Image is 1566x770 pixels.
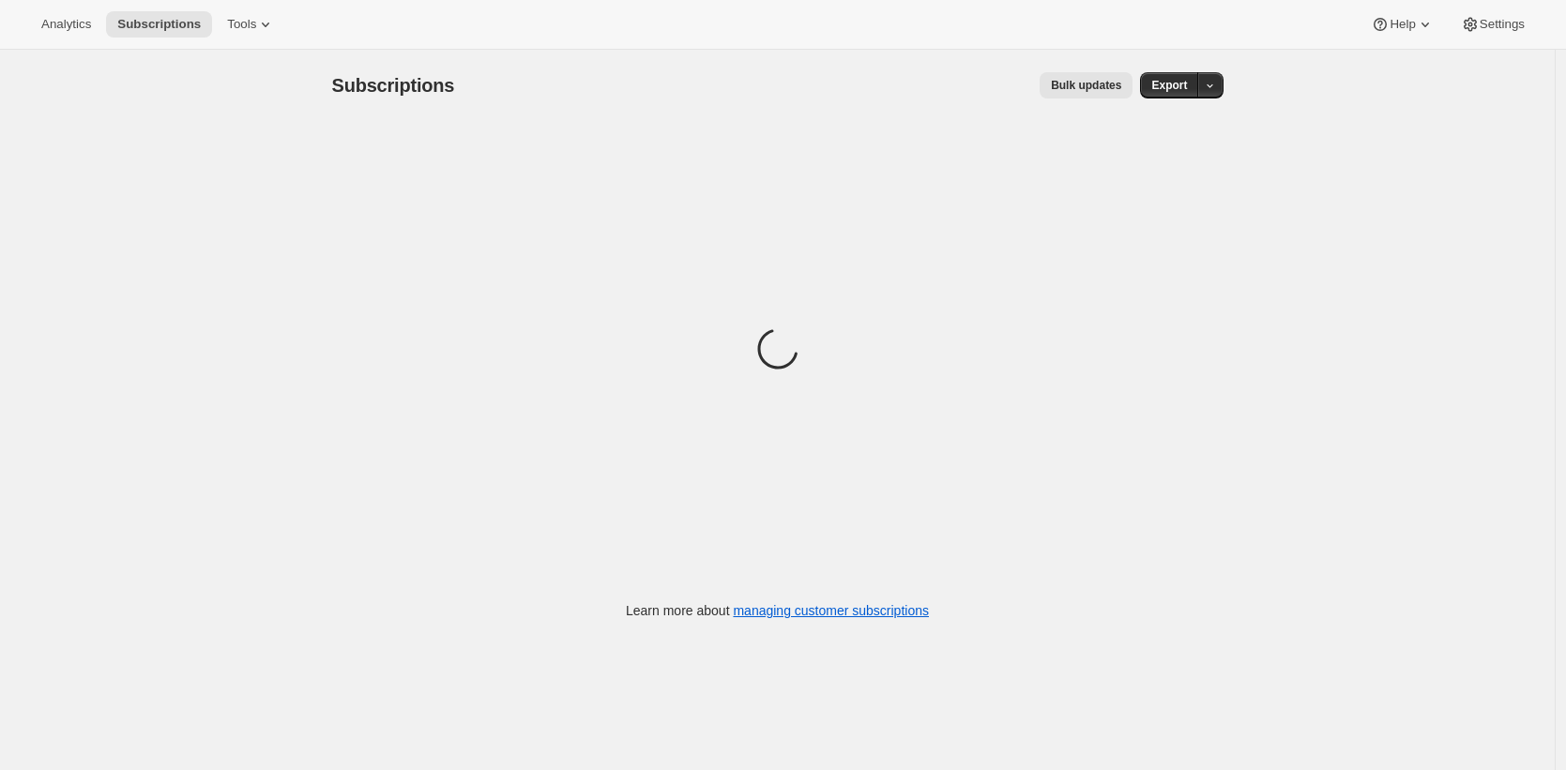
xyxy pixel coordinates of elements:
[216,11,286,38] button: Tools
[1140,72,1198,98] button: Export
[1390,17,1415,32] span: Help
[106,11,212,38] button: Subscriptions
[117,17,201,32] span: Subscriptions
[30,11,102,38] button: Analytics
[733,603,929,618] a: managing customer subscriptions
[1360,11,1445,38] button: Help
[1151,78,1187,93] span: Export
[227,17,256,32] span: Tools
[41,17,91,32] span: Analytics
[1040,72,1133,98] button: Bulk updates
[1450,11,1536,38] button: Settings
[332,75,455,96] span: Subscriptions
[1480,17,1525,32] span: Settings
[1051,78,1121,93] span: Bulk updates
[626,601,929,620] p: Learn more about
